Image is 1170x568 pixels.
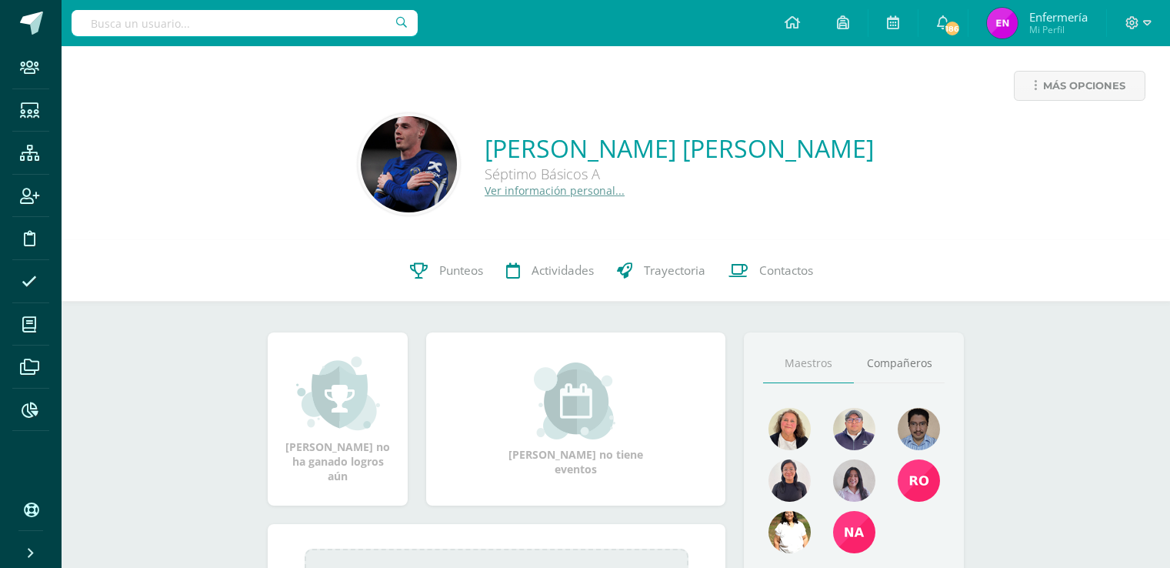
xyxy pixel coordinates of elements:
[1029,9,1088,25] span: Enfermería
[759,262,813,279] span: Contactos
[283,355,392,483] div: [PERSON_NAME] no ha ganado logros aún
[898,408,940,450] img: bd5c4da964c66059798930f984b6ff37.png
[833,511,875,553] img: 03bedc8e89e9ad7d908873b386a18aa1.png
[485,183,625,198] a: Ver información personal...
[1029,23,1088,36] span: Mi Perfil
[768,511,811,553] img: cece32d36125892de659c7218cd8b355.png
[398,240,495,302] a: Punteos
[1043,72,1125,100] span: Más opciones
[987,8,1018,38] img: 9282fce470099ad46d32b14798152acb.png
[72,10,418,36] input: Busca un usuario...
[605,240,717,302] a: Trayectoria
[768,459,811,502] img: 041e67bb1815648f1c28e9f895bf2be1.png
[943,20,960,37] span: 186
[499,363,653,476] div: [PERSON_NAME] no tiene eventos
[495,240,605,302] a: Actividades
[296,355,380,432] img: achievement_small.png
[763,344,854,383] a: Maestros
[532,262,594,279] span: Actividades
[485,132,874,165] a: [PERSON_NAME] [PERSON_NAME]
[534,363,618,439] img: event_small.png
[833,408,875,450] img: f2596fff22ce10e3356730cf971142ab.png
[361,116,457,212] img: deaeaa9b44bd8ed96b960285b33be698.png
[644,262,705,279] span: Trayectoria
[833,459,875,502] img: c32ad82329b44bc9061dc23c1c7658f9.png
[768,408,811,450] img: 9ee8ef55e0f0cb4267c6653addefd60b.png
[717,240,825,302] a: Contactos
[854,344,945,383] a: Compañeros
[898,459,940,502] img: 5b128c088b3bc6462d39a613088c2279.png
[1014,71,1145,101] a: Más opciones
[485,165,874,183] div: Séptimo Básicos A
[439,262,483,279] span: Punteos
